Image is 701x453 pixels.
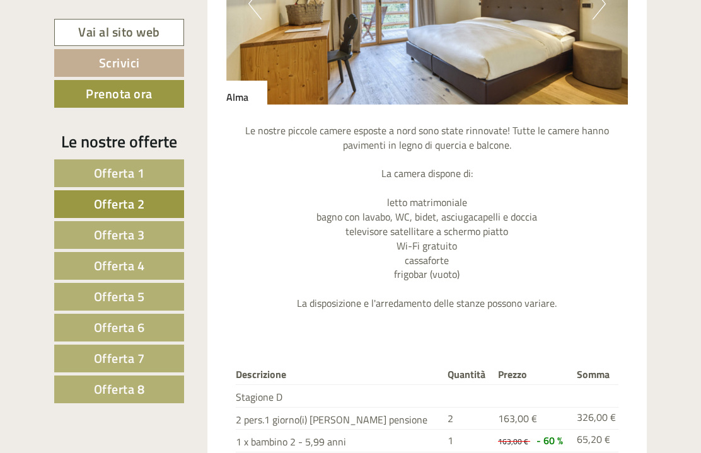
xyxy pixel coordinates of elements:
span: Offerta 8 [94,379,145,399]
small: 13:52 [19,61,182,70]
span: Offerta 3 [94,225,145,244]
div: [GEOGRAPHIC_DATA] [19,37,182,47]
div: Le nostre offerte [54,130,184,153]
th: Somma [572,365,618,384]
a: Vai al sito web [54,19,184,46]
span: Offerta 2 [94,194,145,214]
span: 163,00 € [498,411,537,426]
span: Offerta 7 [94,348,145,368]
td: Stagione D [236,384,443,407]
th: Quantità [443,365,493,384]
td: 1 [443,430,493,452]
td: 326,00 € [572,407,618,430]
span: Offerta 6 [94,318,145,337]
a: Scrivici [54,49,184,77]
button: Invia [336,326,403,354]
a: Prenota ora [54,80,184,108]
p: Le nostre piccole camere esposte a nord sono state rinnovate! Tutte le camere hanno pavimenti in ... [226,123,629,311]
span: Offerta 5 [94,287,145,306]
div: Alma [226,81,267,105]
span: Offerta 1 [94,163,145,183]
div: [DATE] [179,9,223,31]
span: - 60 % [536,433,563,448]
td: 2 pers.1 giorno(i) [PERSON_NAME] pensione [236,407,443,430]
span: 163,00 € [498,435,528,447]
th: Descrizione [236,365,443,384]
span: Offerta 4 [94,256,145,275]
td: 1 x bambino 2 - 5,99 anni [236,430,443,452]
td: 65,20 € [572,430,618,452]
td: 2 [443,407,493,430]
div: Buon giorno, come possiamo aiutarla? [9,34,188,72]
th: Prezzo [493,365,572,384]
